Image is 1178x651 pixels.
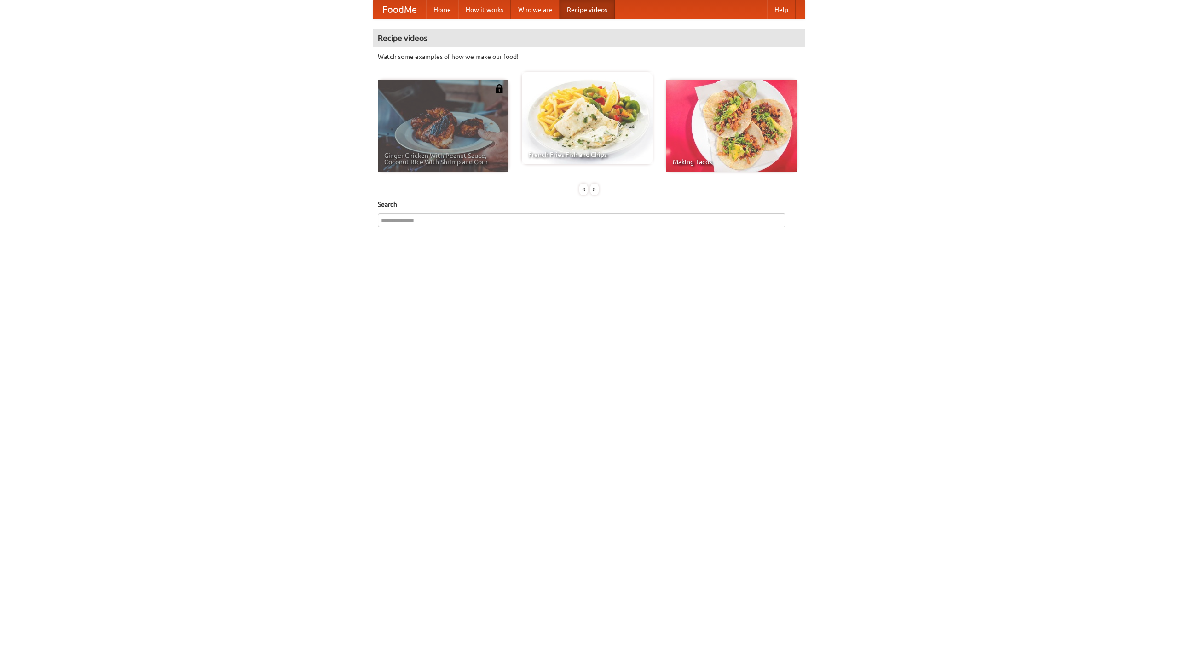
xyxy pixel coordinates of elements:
img: 483408.png [495,84,504,93]
a: Help [767,0,796,19]
a: French Fries Fish and Chips [522,72,653,164]
a: FoodMe [373,0,426,19]
div: « [579,184,588,195]
span: Making Tacos [673,159,791,165]
a: Recipe videos [560,0,615,19]
span: French Fries Fish and Chips [528,151,646,158]
a: Who we are [511,0,560,19]
h5: Search [378,200,800,209]
a: Home [426,0,458,19]
h4: Recipe videos [373,29,805,47]
a: Making Tacos [666,80,797,172]
div: » [590,184,599,195]
a: How it works [458,0,511,19]
p: Watch some examples of how we make our food! [378,52,800,61]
